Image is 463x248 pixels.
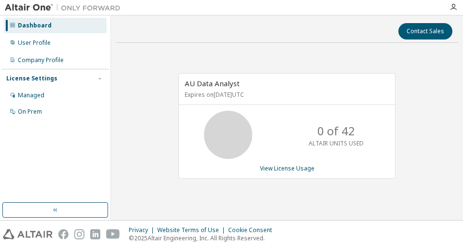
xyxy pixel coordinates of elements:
[3,229,53,239] img: altair_logo.svg
[228,226,278,234] div: Cookie Consent
[18,22,52,29] div: Dashboard
[157,226,228,234] div: Website Terms of Use
[5,3,125,13] img: Altair One
[90,229,100,239] img: linkedin.svg
[317,123,355,139] p: 0 of 42
[185,78,240,88] span: AU Data Analyst
[18,39,51,47] div: User Profile
[185,91,387,99] p: Expires on [DATE] UTC
[398,23,452,39] button: Contact Sales
[58,229,68,239] img: facebook.svg
[18,108,42,116] div: On Prem
[18,56,64,64] div: Company Profile
[309,139,364,147] p: ALTAIR UNITS USED
[129,226,157,234] div: Privacy
[6,75,57,82] div: License Settings
[129,234,278,242] p: © 2025 Altair Engineering, Inc. All Rights Reserved.
[74,229,84,239] img: instagram.svg
[260,164,314,172] a: View License Usage
[18,91,44,99] div: Managed
[106,229,120,239] img: youtube.svg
